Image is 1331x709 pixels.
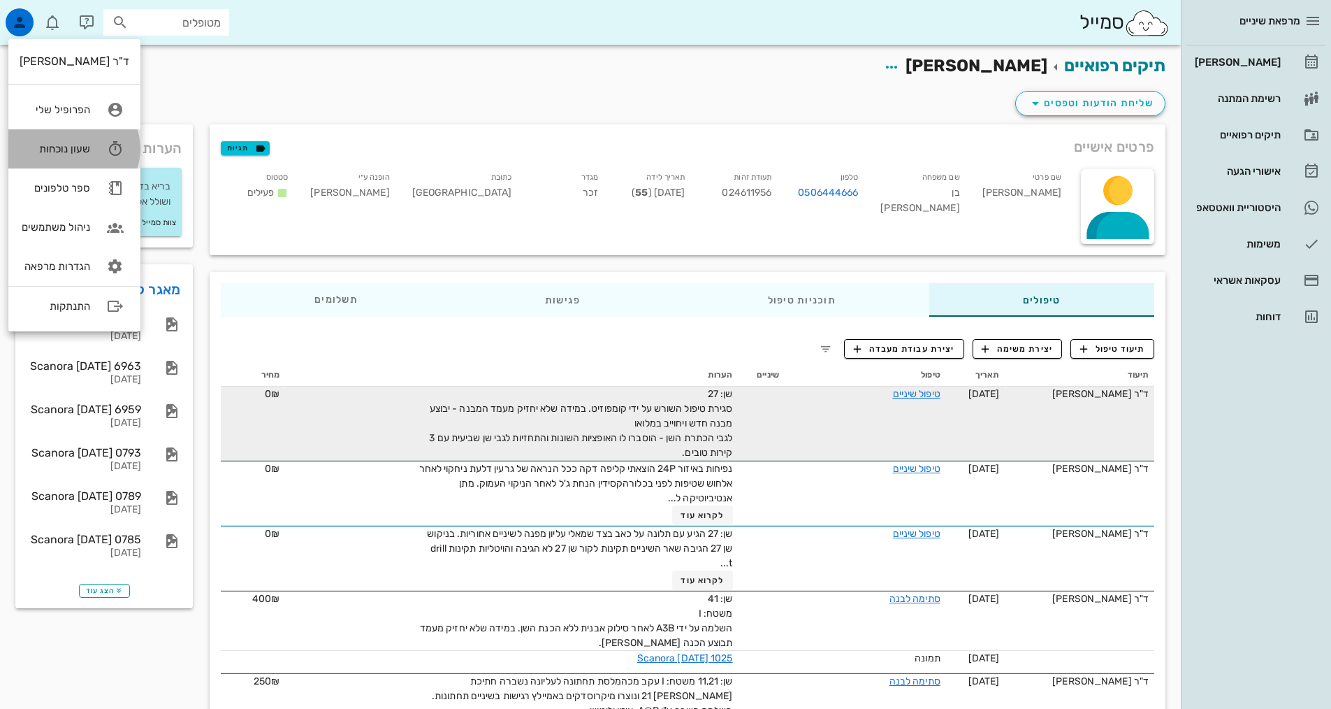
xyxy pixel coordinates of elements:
span: מרפאת שיניים [1239,15,1300,27]
div: התנתקות [20,300,90,313]
div: פגישות [451,283,674,317]
th: תיעוד [1005,364,1154,387]
span: [DATE] [968,463,1000,475]
button: הצג עוד [79,584,130,598]
div: זכר [523,166,609,224]
a: סתימה לבנה [889,593,940,605]
span: יצירת עבודת מעבדה [854,343,954,355]
span: שן: 27 הגיע עם תלונה על כאב בצד שמאלי עליון מפנה לשיניים אחוריות. בניקוש שן 27 הגיבה שאר השיניים ... [427,528,732,569]
div: טיפולים [929,283,1154,317]
span: 0₪ [265,388,279,400]
button: לקרוא עוד [672,506,733,525]
div: Scanora [DATE] 6963 [28,359,141,373]
div: [DATE] [28,461,141,473]
a: טיפול שיניים [893,388,940,400]
div: היסטוריית וואטסאפ [1192,202,1281,213]
button: תיעוד טיפול [1070,339,1154,359]
span: פרטים אישיים [1074,136,1154,158]
div: ד"ר [PERSON_NAME] [1010,592,1149,606]
span: 0₪ [265,528,279,540]
th: שיניים [739,364,785,387]
a: משימות [1186,227,1325,261]
span: יצירת משימה [982,343,1053,355]
small: טלפון [841,173,859,182]
small: כתובת [491,173,512,182]
span: תמונה [915,652,940,664]
span: הצג עוד [86,587,123,595]
span: תיעוד טיפול [1080,343,1145,355]
span: [GEOGRAPHIC_DATA] [412,187,512,199]
small: שם פרטי [1033,173,1061,182]
div: ד"ר [PERSON_NAME] [1010,527,1149,541]
small: תאריך לידה [646,173,685,182]
div: דוחות [1192,311,1281,322]
a: עסקאות אשראי [1186,264,1325,297]
th: טיפול [785,364,946,387]
div: [DATE] [28,331,141,343]
div: שעון נוכחות [20,143,90,155]
button: שליחת הודעות וטפסים [1015,91,1165,116]
div: ניהול משתמשים [20,221,90,234]
a: אישורי הגעה [1186,155,1325,188]
span: 0₪ [265,463,279,475]
div: ד"ר [PERSON_NAME] [20,55,129,68]
div: [PERSON_NAME] [299,166,400,224]
a: תיקים רפואיים [1064,56,1165,76]
strong: 55 [635,187,648,199]
button: תגיות [221,141,270,155]
div: Scanora [DATE] 6959 [28,403,141,416]
span: תשלומים [314,295,358,305]
span: 400₪ [252,593,279,605]
div: [DATE] [28,417,141,429]
small: שם משפחה [922,173,960,182]
span: לקרוא עוד [681,575,724,585]
div: תיקים רפואיים [1192,129,1281,141]
div: Scanora [DATE] 0789 [28,489,141,503]
a: דוחות [1186,300,1325,334]
a: רשימת המתנה [1186,82,1325,115]
a: טיפול שיניים [893,528,940,540]
div: [DATE] [28,504,141,516]
span: תגיות [227,142,263,155]
div: Scanora [DATE] 0785 [28,533,141,546]
span: 024611956 [722,187,771,199]
div: הגדרות מרפאה [20,260,90,273]
div: [PERSON_NAME] [1192,57,1281,68]
div: [PERSON_NAME] [971,166,1072,224]
span: [DATE] [968,675,1000,687]
th: הערות [285,364,738,387]
div: [DATE] [28,547,141,559]
span: נפיחות באיזור 24P הוצאתי קליפה דקה ככל הנראה של גרעין דלעת ניחקוי לאחר אלחוש שטיפות לפני בכלורהקס... [419,463,733,504]
a: [PERSON_NAME] [1186,45,1325,79]
small: הופנה ע״י [358,173,390,182]
img: SmileCloud logo [1124,9,1170,37]
div: [DATE] [28,374,141,386]
a: תיקים רפואיים [1186,118,1325,152]
small: מגדר [581,173,598,182]
div: בן [PERSON_NAME] [869,166,970,224]
div: סמייל [1079,8,1170,38]
div: עסקאות אשראי [1192,275,1281,286]
span: 250₪ [254,675,279,687]
span: [DATE] ( ) [632,187,685,199]
small: צוות סמייל [142,215,176,231]
th: תאריך [946,364,1005,387]
span: פעילים [247,187,275,199]
div: Scanora [DATE] 0793 [28,446,141,459]
button: לקרוא עוד [672,571,733,590]
a: היסטוריית וואטסאפ [1186,191,1325,224]
a: סתימה לבנה [889,675,940,687]
a: טיפול שיניים [893,463,940,475]
span: [PERSON_NAME] [905,56,1047,76]
span: [DATE] [968,593,1000,605]
div: ד"ר [PERSON_NAME] [1010,461,1149,476]
span: שליחת הודעות וטפסים [1027,95,1154,112]
span: לקרוא עוד [681,510,724,520]
a: מאגר קבצים [108,278,181,301]
span: תג [41,11,50,20]
button: יצירת משימה [973,339,1063,359]
div: ד"ר [PERSON_NAME] [1010,387,1149,401]
th: מחיר [221,364,285,387]
a: Scanora [DATE] 1025 [637,652,733,664]
button: יצירת עבודת מעבדה [844,339,963,359]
